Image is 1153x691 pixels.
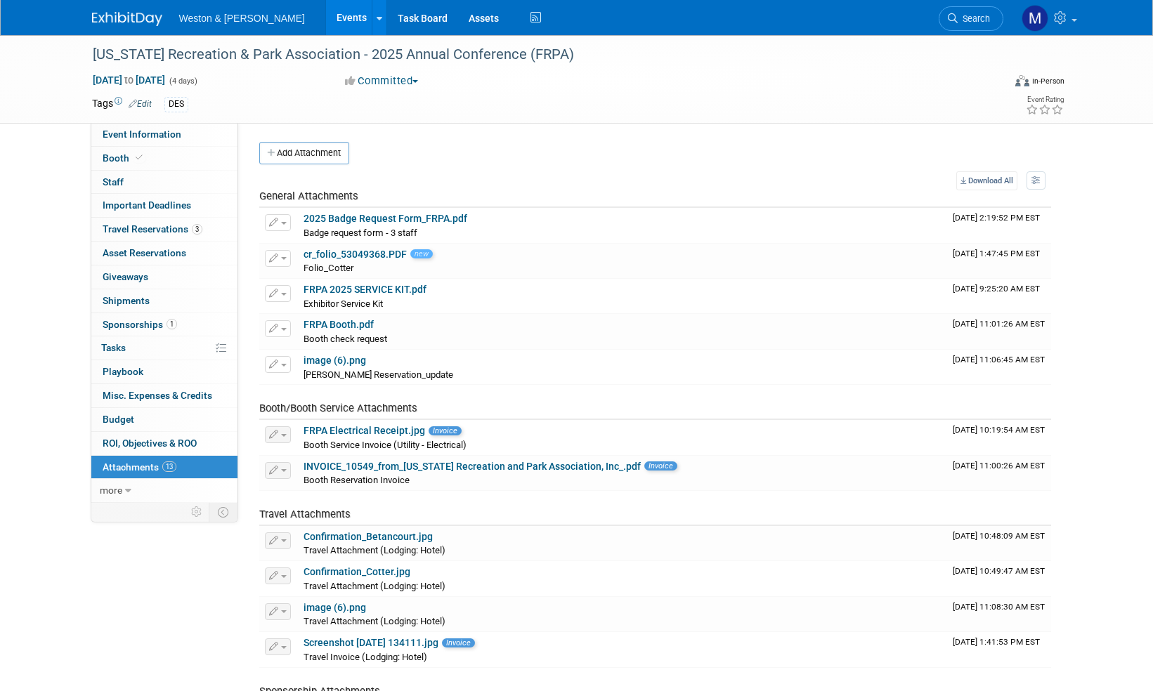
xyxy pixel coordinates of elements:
a: Asset Reservations [91,242,237,265]
span: more [100,485,122,496]
td: Upload Timestamp [947,526,1051,561]
span: Attachments [103,461,176,473]
span: Upload Timestamp [953,602,1045,612]
span: Booth [103,152,145,164]
a: Confirmation_Cotter.jpg [304,566,410,577]
span: Travel Reservations [103,223,202,235]
a: FRPA 2025 SERVICE KIT.pdf [304,284,426,295]
span: Asset Reservations [103,247,186,258]
td: Upload Timestamp [947,244,1051,279]
span: Weston & [PERSON_NAME] [179,13,305,24]
a: Booth [91,147,237,170]
span: Booth Service Invoice (Utility - Electrical) [304,440,467,450]
a: Confirmation_Betancourt.jpg [304,531,433,542]
div: DES [164,97,188,112]
span: Booth Reservation Invoice [304,475,410,485]
img: Format-Inperson.png [1015,75,1029,86]
a: Budget [91,408,237,431]
td: Upload Timestamp [947,314,1051,349]
span: General Attachments [259,190,358,202]
a: Giveaways [91,265,237,289]
span: 1 [167,319,177,329]
a: INVOICE_10549_from_[US_STATE] Recreation and Park Association, Inc_.pdf [304,461,641,472]
td: Upload Timestamp [947,350,1051,385]
a: image (6).png [304,355,366,366]
span: Folio_Cotter [304,263,353,273]
span: Sponsorships [103,319,177,330]
span: (4 days) [168,77,197,86]
span: Upload Timestamp [953,249,1040,258]
div: [US_STATE] Recreation & Park Association - 2025 Annual Conference (FRPA) [88,42,982,67]
a: image (6).png [304,602,366,613]
div: Event Format [920,73,1065,94]
span: Invoice [644,461,677,470]
span: Exhibitor Service Kit [304,298,383,309]
div: In-Person [1031,76,1064,86]
span: Travel Attachment (Lodging: Hotel) [304,616,445,626]
span: ROI, Objectives & ROO [103,437,197,449]
span: [DATE] [DATE] [92,74,166,86]
span: Invoice [442,638,475,647]
td: Upload Timestamp [947,279,1051,314]
a: Shipments [91,289,237,312]
span: Shipments [103,295,150,306]
button: Committed [340,74,424,88]
span: Upload Timestamp [953,637,1040,647]
span: 13 [162,461,176,472]
span: Upload Timestamp [953,425,1045,435]
td: Upload Timestamp [947,420,1051,455]
span: Upload Timestamp [953,566,1045,576]
a: Sponsorships1 [91,313,237,336]
span: to [122,74,136,86]
a: cr_folio_53049368.PDF [304,249,407,260]
a: Playbook [91,360,237,383]
td: Upload Timestamp [947,632,1051,667]
span: Misc. Expenses & Credits [103,390,212,401]
a: Search [939,6,1003,31]
td: Personalize Event Tab Strip [185,503,209,521]
i: Booth reservation complete [136,154,143,162]
a: Screenshot [DATE] 134111.jpg [304,637,438,648]
img: ExhibitDay [92,12,162,26]
span: Upload Timestamp [953,213,1040,223]
td: Upload Timestamp [947,456,1051,491]
td: Upload Timestamp [947,208,1051,243]
span: Upload Timestamp [953,461,1045,470]
a: Download All [956,171,1017,190]
a: more [91,479,237,502]
span: Travel Attachment (Lodging: Hotel) [304,545,445,555]
a: Event Information [91,123,237,146]
span: Invoice [429,426,462,435]
span: Giveaways [103,271,148,282]
span: Upload Timestamp [953,531,1045,541]
td: Upload Timestamp [947,561,1051,596]
span: Booth/Booth Service Attachments [259,402,417,414]
a: Edit [129,99,152,109]
span: new [410,249,433,258]
td: Upload Timestamp [947,597,1051,632]
a: FRPA Electrical Receipt.jpg [304,425,425,436]
span: Booth check request [304,334,387,344]
span: [PERSON_NAME] Reservation_update [304,369,453,380]
span: Important Deadlines [103,199,191,211]
td: Tags [92,96,152,112]
span: Travel Attachment (Lodging: Hotel) [304,581,445,591]
a: FRPA Booth.pdf [304,319,374,330]
span: Upload Timestamp [953,319,1045,329]
a: 2025 Badge Request Form_FRPA.pdf [304,213,467,224]
div: Event Rating [1026,96,1064,103]
a: Attachments13 [91,456,237,479]
a: Important Deadlines [91,194,237,217]
a: Staff [91,171,237,194]
span: Upload Timestamp [953,284,1040,294]
td: Toggle Event Tabs [209,503,237,521]
a: Travel Reservations3 [91,218,237,241]
img: Mary Ann Trujillo [1022,5,1048,32]
button: Add Attachment [259,142,349,164]
span: Travel Attachments [259,508,351,520]
span: Travel Invoice (Lodging: Hotel) [304,652,427,662]
span: 3 [192,224,202,235]
span: Event Information [103,129,181,140]
span: Budget [103,414,134,425]
span: Playbook [103,366,143,377]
